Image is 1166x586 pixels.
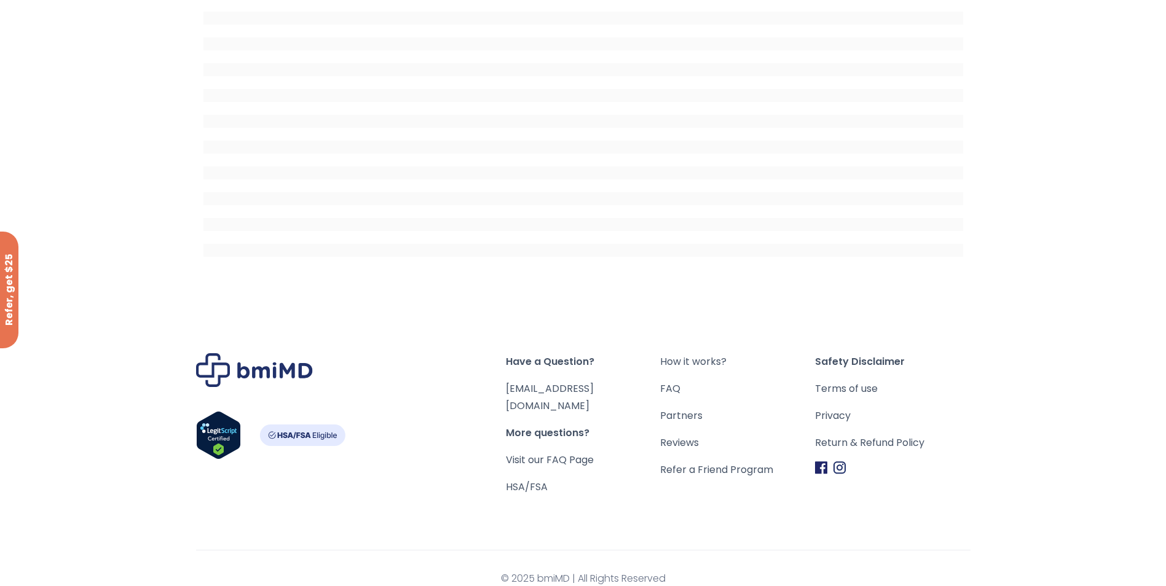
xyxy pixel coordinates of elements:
[815,461,827,474] img: Facebook
[506,453,594,467] a: Visit our FAQ Page
[660,380,815,397] a: FAQ
[660,461,815,479] a: Refer a Friend Program
[196,411,241,465] a: Verify LegitScript Approval for www.bmimd.com
[815,353,970,370] span: Safety Disclaimer
[660,353,815,370] a: How it works?
[506,381,594,413] a: [EMAIL_ADDRESS][DOMAIN_NAME]
[506,480,548,494] a: HSA/FSA
[196,411,241,459] img: Verify Approval for www.bmimd.com
[833,461,846,474] img: Instagram
[815,434,970,451] a: Return & Refund Policy
[660,434,815,451] a: Reviews
[506,424,661,442] span: More questions?
[815,380,970,397] a: Terms of use
[10,539,143,576] iframe: Sign Up via Text for Offers
[506,353,661,370] span: Have a Question?
[660,407,815,424] a: Partners
[815,407,970,424] a: Privacy
[259,424,345,446] img: HSA-FSA
[196,353,313,387] img: Brand Logo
